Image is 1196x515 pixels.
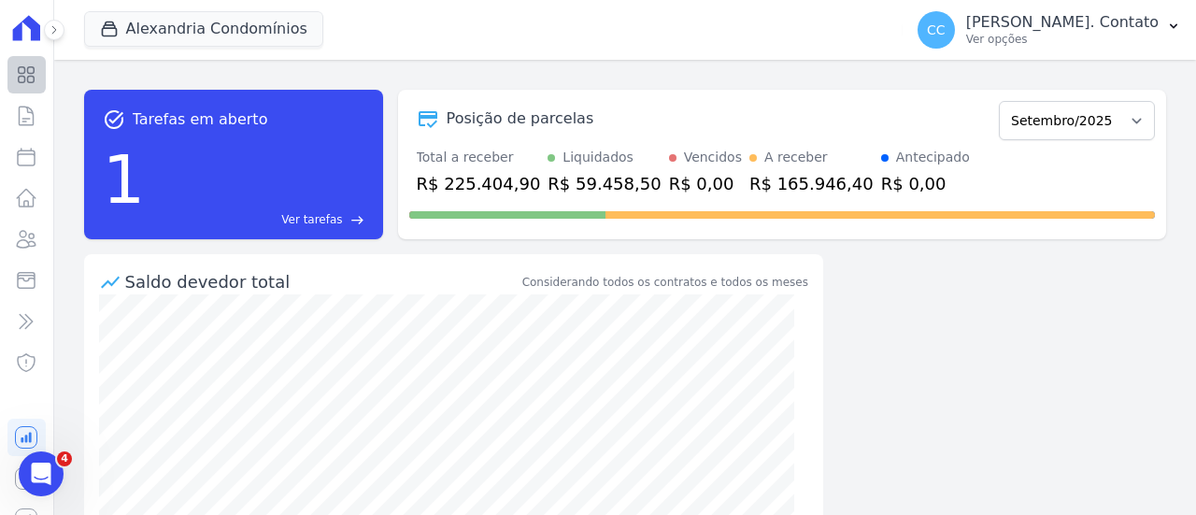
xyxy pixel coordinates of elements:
div: Considerando todos os contratos e todos os meses [522,274,808,291]
div: R$ 225.404,90 [417,171,541,196]
button: CC [PERSON_NAME]. Contato Ver opções [903,4,1196,56]
iframe: Intercom live chat [19,451,64,496]
span: Tarefas em aberto [133,108,268,131]
span: 4 [57,451,72,466]
div: Saldo devedor total [125,269,519,294]
button: Alexandria Condomínios [84,11,323,47]
span: east [350,213,364,227]
div: Total a receber [417,148,541,167]
div: R$ 59.458,50 [548,171,661,196]
p: [PERSON_NAME]. Contato [966,13,1159,32]
p: Ver opções [966,32,1159,47]
div: Liquidados [562,148,634,167]
div: Antecipado [896,148,970,167]
div: R$ 0,00 [669,171,742,196]
div: 1 [103,131,146,228]
div: Posição de parcelas [447,107,594,130]
span: task_alt [103,108,125,131]
div: Vencidos [684,148,742,167]
div: R$ 0,00 [881,171,970,196]
div: R$ 165.946,40 [749,171,874,196]
div: A receber [764,148,828,167]
a: Ver tarefas east [152,211,363,228]
span: CC [927,23,946,36]
span: Ver tarefas [281,211,342,228]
